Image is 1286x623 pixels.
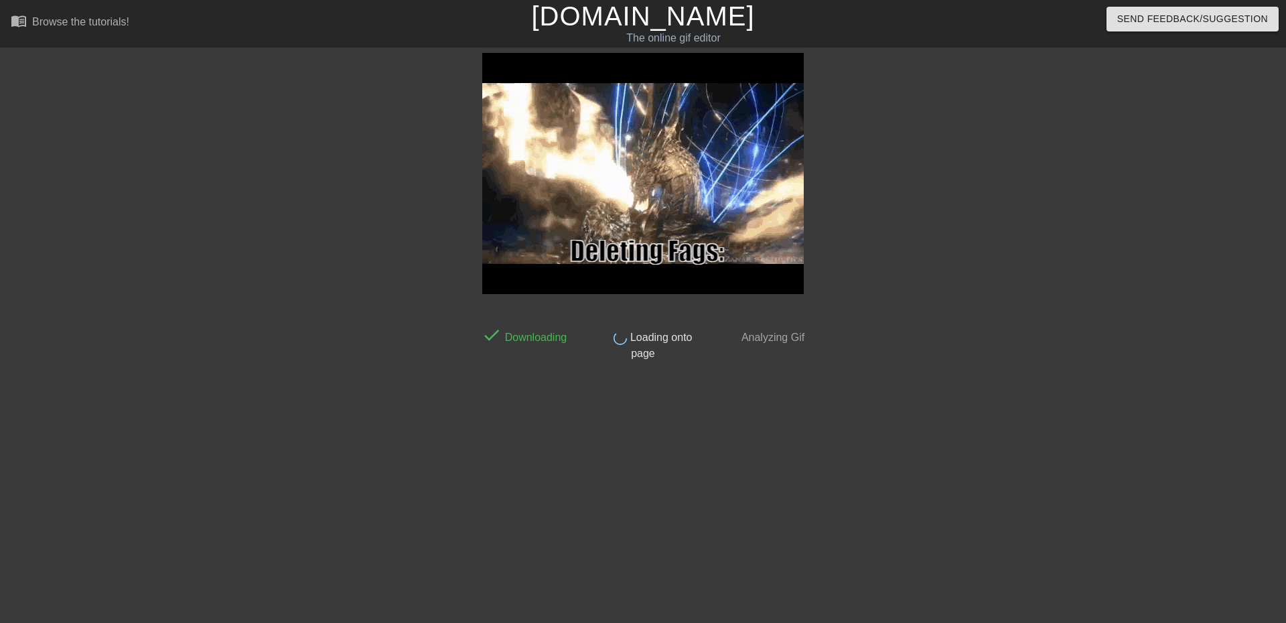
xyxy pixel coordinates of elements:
[482,53,804,294] img: 4FaXV.gif
[435,30,912,46] div: The online gif editor
[482,325,502,345] span: done
[739,332,804,343] span: Analyzing Gif
[11,13,129,33] a: Browse the tutorials!
[1117,11,1268,27] span: Send Feedback/Suggestion
[11,13,27,29] span: menu_book
[502,332,567,343] span: Downloading
[531,1,754,31] a: [DOMAIN_NAME]
[1106,7,1279,31] button: Send Feedback/Suggestion
[627,332,692,359] span: Loading onto page
[32,16,129,27] div: Browse the tutorials!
